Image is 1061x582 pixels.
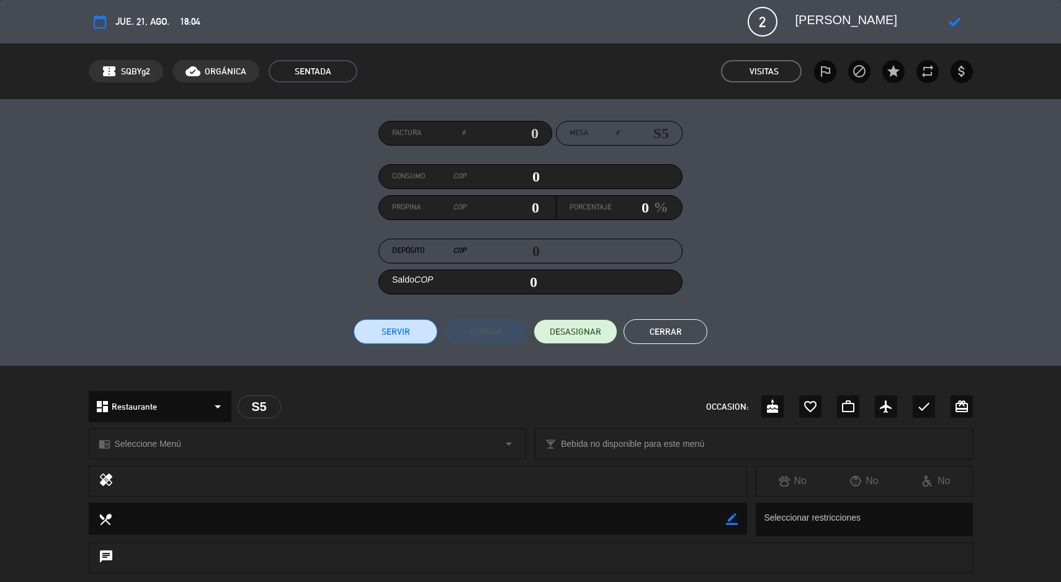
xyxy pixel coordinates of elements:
[121,64,150,79] span: SQBYg2
[354,319,437,344] button: Servir
[886,64,901,79] i: star
[465,124,539,143] input: 0
[180,14,200,29] span: 18:04
[205,64,246,79] span: ORGÁNICA
[392,127,465,139] label: Factura
[89,11,111,33] button: calendar_today
[550,325,601,338] span: DESASIGNAR
[570,201,612,214] label: Porcentaje
[414,275,433,284] em: COP
[706,400,748,414] span: OCCASION:
[444,319,527,344] button: Cobrar
[750,64,779,79] em: Visitas
[916,399,931,414] i: check
[954,399,969,414] i: card_giftcard
[920,64,935,79] i: repeat
[95,399,110,414] i: dashboard
[99,438,110,450] i: chrome_reader_mode
[269,60,357,82] span: SENTADA
[954,64,969,79] i: attach_money
[570,127,588,139] span: Mesa
[102,64,117,79] span: confirmation_number
[453,245,466,257] em: COP
[765,399,780,414] i: cake
[545,438,557,450] i: local_bar
[561,437,704,451] span: Bebida no disponible para este menú
[619,124,669,143] input: number
[462,127,465,139] em: #
[115,437,181,451] span: Seleccione Menú
[841,399,856,414] i: work_outline
[453,201,466,214] em: COP
[92,14,107,29] i: calendar_today
[501,436,516,451] i: arrow_drop_down
[238,395,281,418] div: S5
[186,64,200,79] i: cloud_done
[99,472,114,490] i: healing
[115,14,169,29] span: jue. 21, ago.
[210,399,225,414] i: arrow_drop_down
[803,399,818,414] i: favorite_border
[392,245,466,257] label: Depósito
[852,64,867,79] i: block
[612,198,649,217] input: 0
[99,549,114,567] i: chat
[453,170,466,183] em: COP
[392,170,466,183] label: Consumo
[112,400,157,414] span: Restaurante
[392,201,466,214] label: Propina
[756,473,828,489] div: No
[900,473,972,489] div: No
[649,195,668,219] em: %
[726,513,738,525] i: border_color
[828,473,900,489] div: No
[392,273,433,287] label: Saldo
[624,319,707,344] button: Cerrar
[466,167,540,186] input: 0
[879,399,893,414] i: airplanemode_active
[748,7,777,37] span: 2
[818,64,833,79] i: outlined_flag
[466,198,540,217] input: 0
[534,319,617,344] button: DESASIGNAR
[616,127,619,139] em: #
[98,512,112,526] i: local_dining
